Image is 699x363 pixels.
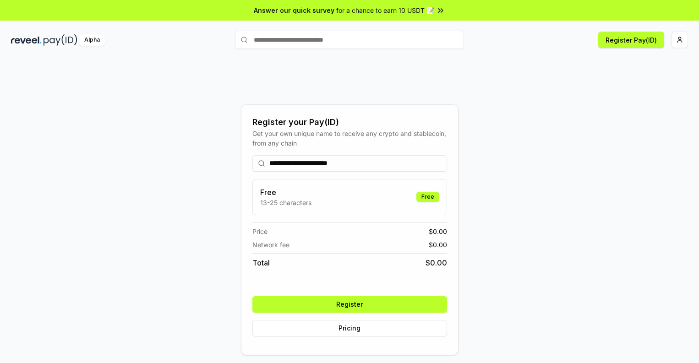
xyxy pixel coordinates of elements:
[429,240,447,249] span: $ 0.00
[426,257,447,268] span: $ 0.00
[598,32,664,48] button: Register Pay(ID)
[252,116,447,129] div: Register your Pay(ID)
[252,257,270,268] span: Total
[252,320,447,336] button: Pricing
[252,240,289,249] span: Network fee
[11,34,42,46] img: reveel_dark
[252,227,268,236] span: Price
[79,34,105,46] div: Alpha
[252,296,447,313] button: Register
[260,198,311,207] p: 13-25 characters
[252,129,447,148] div: Get your own unique name to receive any crypto and stablecoin, from any chain
[429,227,447,236] span: $ 0.00
[254,5,334,15] span: Answer our quick survey
[416,192,439,202] div: Free
[260,187,311,198] h3: Free
[336,5,434,15] span: for a chance to earn 10 USDT 📝
[44,34,77,46] img: pay_id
